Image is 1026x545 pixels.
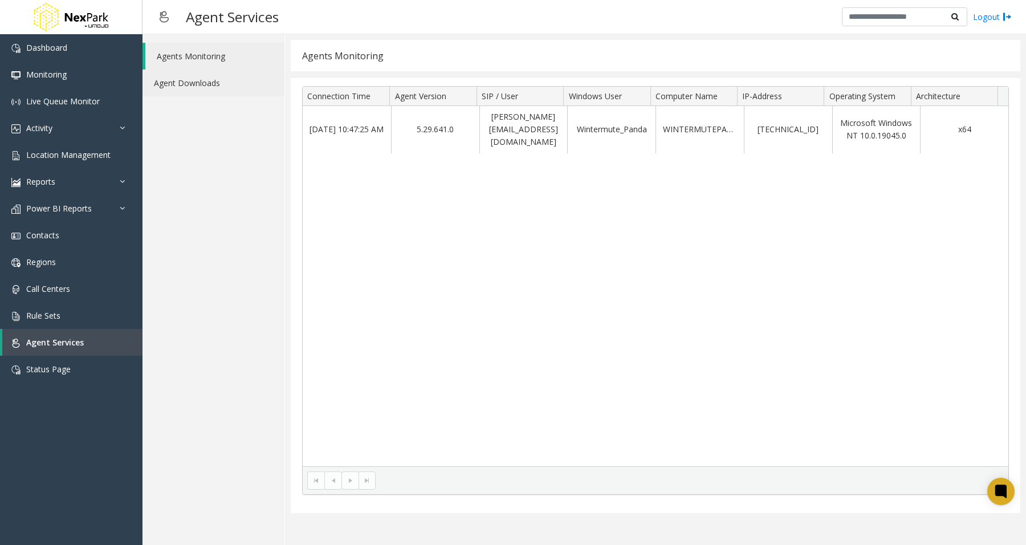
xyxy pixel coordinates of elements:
[832,106,921,153] td: Microsoft Windows NT 10.0.19045.0
[655,106,744,153] td: WINTERMUTEPANDA
[744,106,832,153] td: [TECHNICAL_ID]
[26,283,70,294] span: Call Centers
[26,69,67,80] span: Monitoring
[391,106,479,153] td: 5.29.641.0
[145,43,284,70] a: Agents Monitoring
[26,310,60,321] span: Rule Sets
[11,97,21,107] img: 'icon'
[26,257,56,267] span: Regions
[303,106,391,153] td: [DATE] 10:47:25 AM
[180,3,284,31] h3: Agent Services
[920,106,1008,153] td: x64
[11,205,21,214] img: 'icon'
[307,91,370,101] span: Connection Time
[26,364,71,375] span: Status Page
[11,178,21,187] img: 'icon'
[479,106,568,153] td: [PERSON_NAME][EMAIL_ADDRESS][DOMAIN_NAME]
[1003,11,1012,23] img: logout
[395,91,446,101] span: Agent Version
[26,42,67,53] span: Dashboard
[26,230,59,241] span: Contacts
[569,91,622,101] span: Windows User
[26,337,84,348] span: Agent Services
[11,44,21,53] img: 'icon'
[26,176,55,187] span: Reports
[26,149,111,160] span: Location Management
[916,91,960,101] span: Architecture
[973,11,1012,23] a: Logout
[742,91,782,101] span: IP-Address
[26,123,52,133] span: Activity
[26,96,100,107] span: Live Queue Monitor
[11,124,21,133] img: 'icon'
[11,258,21,267] img: 'icon'
[11,365,21,375] img: 'icon'
[11,312,21,321] img: 'icon'
[567,106,655,153] td: Wintermute_Panda
[829,91,895,101] span: Operating System
[482,91,518,101] span: SIP / User
[302,48,384,63] div: Agents Monitoring
[11,339,21,348] img: 'icon'
[2,329,142,356] a: Agent Services
[11,285,21,294] img: 'icon'
[655,91,718,101] span: Computer Name
[11,151,21,160] img: 'icon'
[26,203,92,214] span: Power BI Reports
[303,87,1008,466] div: Data table
[11,231,21,241] img: 'icon'
[142,70,284,96] a: Agent Downloads
[154,3,174,31] img: pageIcon
[11,71,21,80] img: 'icon'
